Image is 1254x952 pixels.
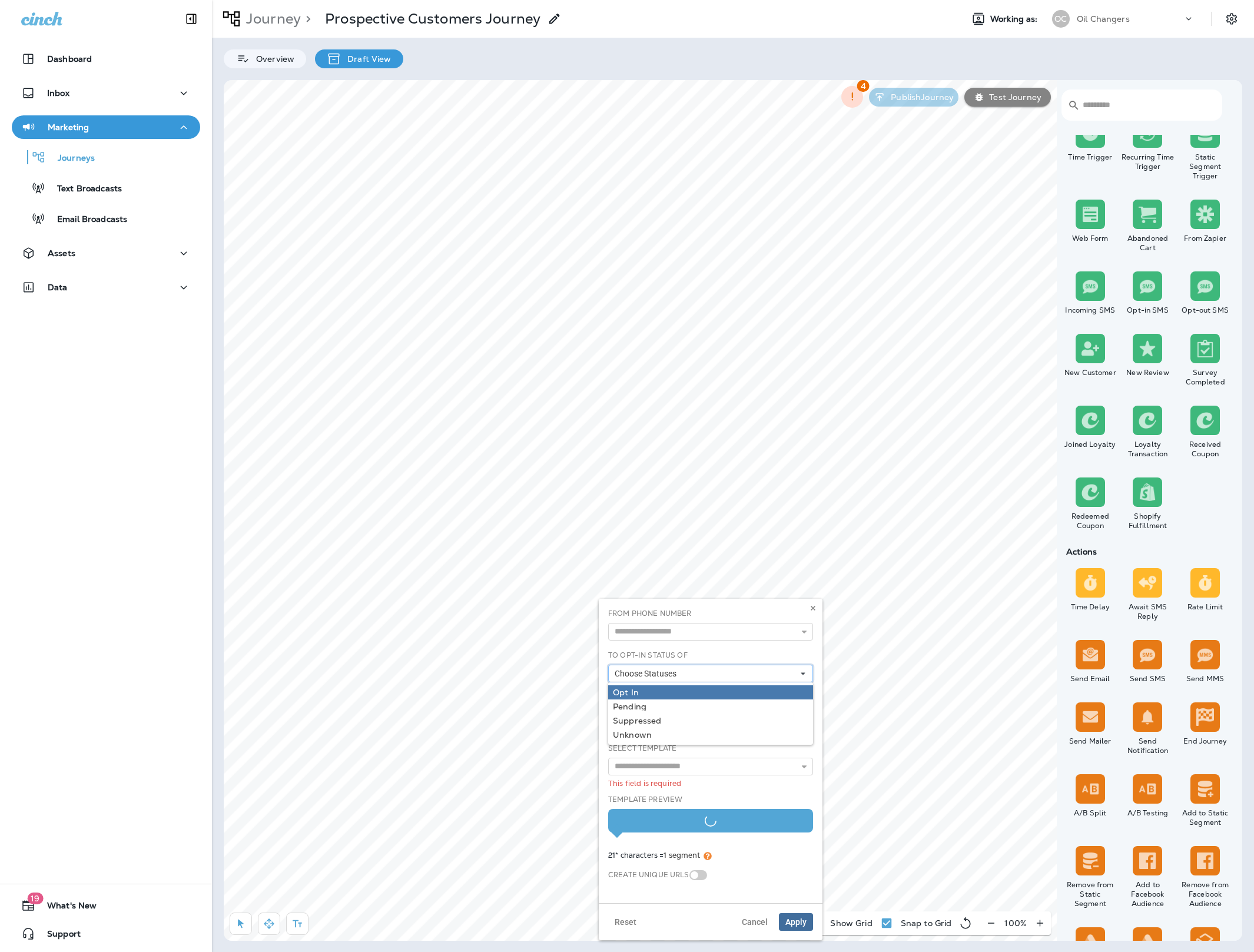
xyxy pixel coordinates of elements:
p: 100 % [1004,918,1027,928]
button: Test Journey [964,88,1051,107]
label: Create Unique URLs [608,870,689,880]
label: Template Preview [608,795,682,804]
p: Snap to Grid [901,918,952,928]
button: Apply [779,913,813,931]
label: From Phone Number [608,609,691,618]
p: Overview [250,54,294,64]
button: Marketing [12,115,200,139]
div: Actions [1061,547,1234,556]
div: Loyalty Transaction [1122,440,1175,459]
span: What's New [35,901,97,915]
label: To Opt-In Status Of [608,651,688,660]
button: Data [12,276,200,299]
div: Time Delay [1064,602,1117,612]
div: Opt-out SMS [1179,306,1232,315]
span: Working as: [990,14,1040,24]
p: Data [48,283,68,292]
div: A/B Split [1064,808,1117,818]
button: Collapse Sidebar [175,7,208,31]
div: Send Email [1064,674,1117,684]
button: Dashboard [12,47,200,71]
div: Survey Completed [1179,368,1232,387]
div: From Zapier [1179,234,1232,243]
div: Opt-in SMS [1122,306,1175,315]
p: Email Broadcasts [45,214,127,225]
div: Recurring Time Trigger [1122,152,1175,171]
div: Received Coupon [1179,440,1232,459]
span: Choose Statuses [615,669,681,679]
p: Dashboard [47,54,92,64]
div: End Journey [1179,737,1232,746]
div: Add to Static Segment [1179,808,1232,827]
div: New Customer [1064,368,1117,377]
span: 21* characters = [608,850,712,860]
p: > [301,10,311,28]
button: Email Broadcasts [12,206,200,231]
button: Settings [1221,8,1242,29]
div: Await SMS Reply [1122,602,1175,621]
span: Support [35,929,81,943]
div: This field is required [608,779,813,788]
p: Marketing [48,122,89,132]
button: Text Broadcasts [12,175,200,200]
p: Text Broadcasts [45,184,122,195]
div: Redeemed Coupon [1064,512,1117,530]
p: Test Journey [984,92,1041,102]
p: Inbox [47,88,69,98]
label: Select Template [608,744,676,753]
button: Cancel [735,913,774,931]
div: Unknown [613,730,808,739]
span: 4 [857,80,870,92]
div: Opt In [613,688,808,697]
div: Time Trigger [1064,152,1117,162]
button: Choose Statuses [608,665,813,682]
button: Reset [608,913,643,931]
p: Journey [241,10,301,28]
div: Suppressed [613,716,808,725]
span: 1 segment [664,850,700,860]
div: Static Segment Trigger [1179,152,1232,181]
button: Journeys [12,145,200,170]
div: Web Form [1064,234,1117,243]
div: Abandoned Cart [1122,234,1175,253]
button: 19What's New [12,894,200,917]
p: Assets [48,248,75,258]
span: 19 [27,893,43,904]
span: Cancel [742,918,768,926]
button: Support [12,922,200,946]
div: Incoming SMS [1064,306,1117,315]
div: Pending [613,702,808,711]
div: Rate Limit [1179,602,1232,612]
span: Reset [615,918,636,926]
div: OC [1052,10,1070,28]
div: Send Mailer [1064,737,1117,746]
div: Joined Loyalty [1064,440,1117,449]
button: Inbox [12,81,200,105]
div: Remove from Static Segment [1064,880,1117,908]
div: Send MMS [1179,674,1232,684]
div: Send SMS [1122,674,1175,684]
div: Remove from Facebook Audience [1179,880,1232,908]
p: Draft View [341,54,391,64]
p: Journeys [46,153,95,164]
button: Assets [12,241,200,265]
span: Apply [785,918,807,926]
p: Show Grid [830,918,872,928]
div: New Review [1122,368,1175,377]
div: Shopify Fulfillment [1122,512,1175,530]
div: Send Notification [1122,737,1175,755]
p: Oil Changers [1077,14,1130,24]
p: Prospective Customers Journey [325,10,540,28]
div: Add to Facebook Audience [1122,880,1175,908]
div: A/B Testing [1122,808,1175,818]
